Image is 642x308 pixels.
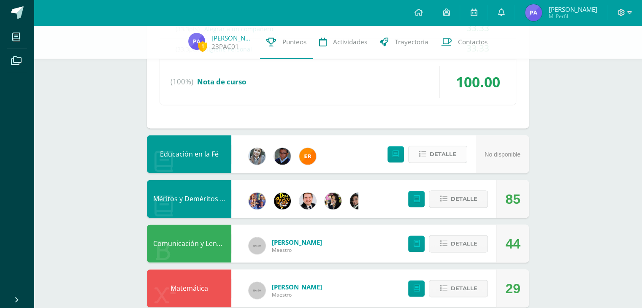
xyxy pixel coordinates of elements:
span: (100%) [171,66,193,98]
div: 44 [505,225,520,263]
img: 60x60 [249,282,265,299]
a: Contactos [435,25,494,59]
span: Maestro [272,291,322,298]
img: eda3c0d1caa5ac1a520cf0290d7c6ae4.png [274,192,291,209]
div: Comunicación y Lenguaje L.1 [147,224,231,262]
div: 29 [505,270,520,308]
span: Trayectoria [395,38,428,46]
button: Detalle [429,190,488,208]
span: 100.00 [456,72,500,92]
span: Maestro [272,246,322,254]
span: Nota de curso [197,77,246,86]
button: Detalle [408,146,467,163]
a: Trayectoria [374,25,435,59]
img: 7bd163c6daa573cac875167af135d202.png [350,192,367,209]
span: Detalle [450,281,477,296]
span: Mi Perfil [548,13,597,20]
span: Punteos [282,38,306,46]
img: 74f312c1af2ccec09a95f66e1632a4c4.png [188,33,205,50]
div: 85 [505,180,520,218]
span: [PERSON_NAME] [272,238,322,246]
img: 60x60 [249,237,265,254]
span: [PERSON_NAME] [548,5,597,14]
span: Contactos [458,38,488,46]
span: Detalle [430,146,456,162]
span: [PERSON_NAME] [272,283,322,291]
button: Detalle [429,235,488,252]
div: Educación en la Fé [147,135,231,173]
span: 1 [198,41,207,51]
div: Méritos y Deméritos 2do. Primaria ¨A¨ [147,180,231,218]
img: cba4c69ace659ae4cf02a5761d9a2473.png [249,148,265,165]
img: 282f7266d1216b456af8b3d5ef4bcc50.png [325,192,341,209]
img: 890e40971ad6f46e050b48f7f5834b7c.png [299,148,316,165]
img: 74f312c1af2ccec09a95f66e1632a4c4.png [525,4,542,21]
div: Matemática [147,269,231,307]
img: 3f4c0a665c62760dc8d25f6423ebedea.png [249,192,265,209]
span: Actividades [333,38,367,46]
a: Punteos [260,25,313,59]
span: No disponible [485,151,520,158]
img: 9adf4abd3343e67a6939aa44e99abb31.png [274,148,291,165]
span: Detalle [450,236,477,251]
button: Detalle [429,280,488,297]
a: [PERSON_NAME] [211,34,254,42]
a: 23PAC01 [211,42,239,51]
img: 57933e79c0f622885edf5cfea874362b.png [299,192,316,209]
a: Actividades [313,25,374,59]
span: Detalle [450,191,477,207]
